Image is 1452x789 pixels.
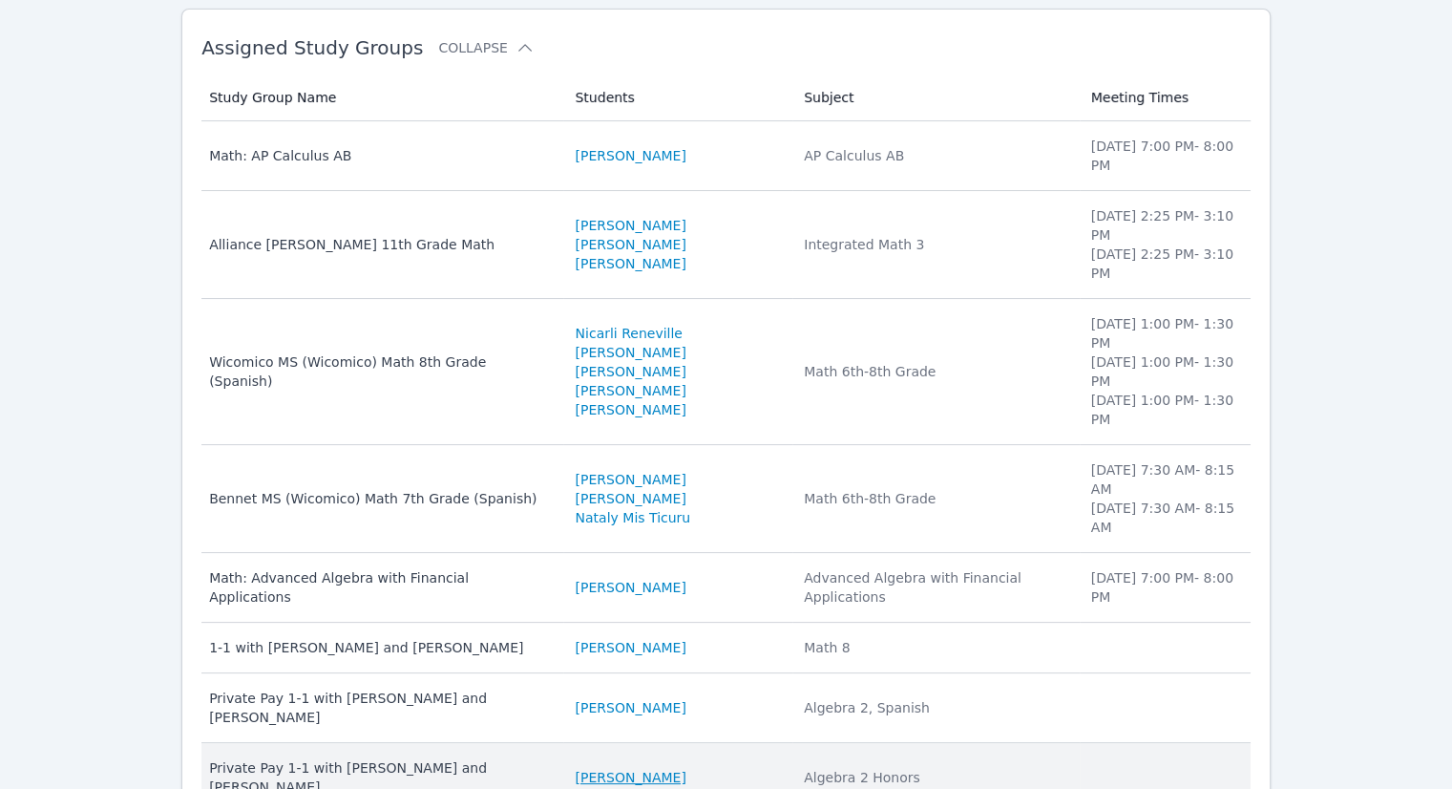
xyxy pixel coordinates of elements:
div: Integrated Math 3 [804,235,1068,254]
div: Alliance [PERSON_NAME] 11th Grade Math [209,235,552,254]
div: Math 8 [804,638,1068,657]
tr: Alliance [PERSON_NAME] 11th Grade Math[PERSON_NAME][PERSON_NAME][PERSON_NAME]Integrated Math 3[DA... [201,191,1251,299]
li: [DATE] 2:25 PM - 3:10 PM [1091,245,1239,283]
th: Study Group Name [201,75,563,121]
span: Assigned Study Groups [201,36,423,59]
div: Math: AP Calculus AB [209,146,552,165]
div: Private Pay 1-1 with [PERSON_NAME] and [PERSON_NAME] [209,689,552,727]
th: Meeting Times [1080,75,1251,121]
li: [DATE] 7:30 AM - 8:15 AM [1091,460,1239,499]
div: Bennet MS (Wicomico) Math 7th Grade (Spanish) [209,489,552,508]
a: [PERSON_NAME] [575,362,685,381]
div: AP Calculus AB [804,146,1068,165]
a: [PERSON_NAME] [575,578,685,597]
a: [PERSON_NAME] [575,489,685,508]
th: Students [563,75,792,121]
a: [PERSON_NAME] [575,216,685,235]
tr: Wicomico MS (Wicomico) Math 8th Grade (Spanish)Nicarli Reneville[PERSON_NAME][PERSON_NAME][PERSON... [201,299,1251,445]
li: [DATE] 1:00 PM - 1:30 PM [1091,352,1239,391]
button: Collapse [438,38,534,57]
a: [PERSON_NAME] [575,638,685,657]
a: [PERSON_NAME] [575,254,685,273]
a: [PERSON_NAME] [PERSON_NAME] [575,381,781,419]
li: [DATE] 2:25 PM - 3:10 PM [1091,206,1239,245]
li: [DATE] 7:00 PM - 8:00 PM [1091,568,1239,607]
div: Math: Advanced Algebra with Financial Applications [209,568,552,607]
a: [PERSON_NAME] [575,343,685,362]
div: Advanced Algebra with Financial Applications [804,568,1068,607]
a: [PERSON_NAME] [575,470,685,489]
a: [PERSON_NAME] [575,146,685,165]
tr: Private Pay 1-1 with [PERSON_NAME] and [PERSON_NAME][PERSON_NAME]Algebra 2, Spanish [201,673,1251,743]
a: [PERSON_NAME] [575,698,685,717]
tr: Math: AP Calculus AB[PERSON_NAME]AP Calculus AB[DATE] 7:00 PM- 8:00 PM [201,121,1251,191]
tr: 1-1 with [PERSON_NAME] and [PERSON_NAME][PERSON_NAME]Math 8 [201,623,1251,673]
li: [DATE] 7:30 AM - 8:15 AM [1091,499,1239,537]
div: Algebra 2 Honors [804,768,1068,787]
a: [PERSON_NAME] [575,768,685,787]
li: [DATE] 7:00 PM - 8:00 PM [1091,137,1239,175]
li: [DATE] 1:00 PM - 1:30 PM [1091,314,1239,352]
a: [PERSON_NAME] [575,235,685,254]
tr: Math: Advanced Algebra with Financial Applications[PERSON_NAME]Advanced Algebra with Financial Ap... [201,553,1251,623]
div: 1-1 with [PERSON_NAME] and [PERSON_NAME] [209,638,552,657]
div: Algebra 2, Spanish [804,698,1068,717]
li: [DATE] 1:00 PM - 1:30 PM [1091,391,1239,429]
div: Wicomico MS (Wicomico) Math 8th Grade (Spanish) [209,352,552,391]
div: Math 6th-8th Grade [804,489,1068,508]
th: Subject [792,75,1080,121]
tr: Bennet MS (Wicomico) Math 7th Grade (Spanish)[PERSON_NAME][PERSON_NAME]Nataly Mis TicuruMath 6th-... [201,445,1251,553]
a: Nicarli Reneville [575,324,682,343]
div: Math 6th-8th Grade [804,362,1068,381]
a: Nataly Mis Ticuru [575,508,690,527]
